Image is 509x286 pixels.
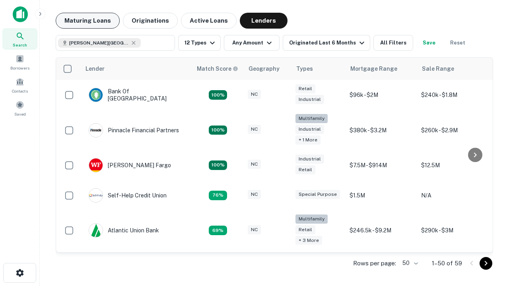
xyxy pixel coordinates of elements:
div: NC [248,225,261,234]
button: Maturing Loans [56,13,120,29]
td: N/A [417,180,489,211]
a: Contacts [2,74,37,96]
button: Originated Last 6 Months [283,35,370,51]
div: Matching Properties: 10, hasApolloMatch: undefined [209,226,227,235]
div: Self-help Credit Union [89,188,167,203]
td: $12.5M [417,150,489,180]
td: $7.5M - $914M [346,150,417,180]
div: NC [248,190,261,199]
div: Retail [295,84,315,93]
div: + 3 more [295,236,322,245]
div: Pinnacle Financial Partners [89,123,179,137]
th: Capitalize uses an advanced AI algorithm to match your search with the best lender. The match sco... [192,58,244,80]
td: $1.5M [346,180,417,211]
button: Active Loans [181,13,237,29]
span: Contacts [12,88,28,94]
span: Search [13,42,27,48]
div: Industrial [295,95,324,104]
button: 12 Types [178,35,221,51]
div: Multifamily [295,214,328,224]
iframe: Chat Widget [469,197,509,235]
p: 1–50 of 59 [432,259,462,268]
th: Lender [81,58,192,80]
div: NC [248,160,261,169]
button: Save your search to get updates of matches that match your search criteria. [416,35,442,51]
div: + 1 more [295,135,321,145]
th: Geography [244,58,291,80]
div: Matching Properties: 15, hasApolloMatch: undefined [209,90,227,100]
div: Mortgage Range [350,64,397,73]
span: Saved [14,111,26,117]
span: [PERSON_NAME][GEOGRAPHIC_DATA], [GEOGRAPHIC_DATA] [69,39,129,46]
div: Types [296,64,313,73]
th: Types [291,58,346,80]
div: Bank Of [GEOGRAPHIC_DATA] [89,88,184,102]
img: picture [89,124,103,137]
button: Any Amount [224,35,280,51]
div: Retail [295,225,315,234]
img: picture [89,158,103,172]
div: Retail [295,165,315,174]
div: Matching Properties: 15, hasApolloMatch: undefined [209,160,227,170]
div: Special Purpose [295,190,340,199]
div: Geography [249,64,280,73]
th: Mortgage Range [346,58,417,80]
h6: Match Score [197,64,237,73]
div: Sale Range [422,64,454,73]
span: Borrowers [10,65,29,71]
a: Saved [2,97,37,119]
div: NC [248,125,261,134]
a: Search [2,28,37,50]
div: Multifamily [295,114,328,123]
td: $380k - $3.2M [346,110,417,150]
div: Industrial [295,125,324,134]
div: Capitalize uses an advanced AI algorithm to match your search with the best lender. The match sco... [197,64,238,73]
img: capitalize-icon.png [13,6,28,22]
div: Matching Properties: 26, hasApolloMatch: undefined [209,126,227,135]
img: picture [89,224,103,237]
a: Borrowers [2,51,37,73]
td: $240k - $1.8M [417,80,489,110]
button: Originations [123,13,178,29]
th: Sale Range [417,58,489,80]
button: All Filters [373,35,413,51]
td: $246.5k - $9.2M [346,211,417,251]
img: picture [89,189,103,202]
div: 50 [399,257,419,269]
button: Reset [445,35,470,51]
div: Lender [85,64,105,73]
div: Industrial [295,155,324,164]
td: $290k - $3M [417,211,489,251]
div: Atlantic Union Bank [89,223,159,238]
p: Rows per page: [353,259,396,268]
div: NC [248,90,261,99]
div: Matching Properties: 11, hasApolloMatch: undefined [209,191,227,200]
button: Go to next page [480,257,492,270]
img: picture [89,88,103,102]
div: Originated Last 6 Months [289,38,367,48]
td: $96k - $2M [346,80,417,110]
div: [PERSON_NAME] Fargo [89,158,171,172]
button: Lenders [240,13,288,29]
td: $260k - $2.9M [417,110,489,150]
